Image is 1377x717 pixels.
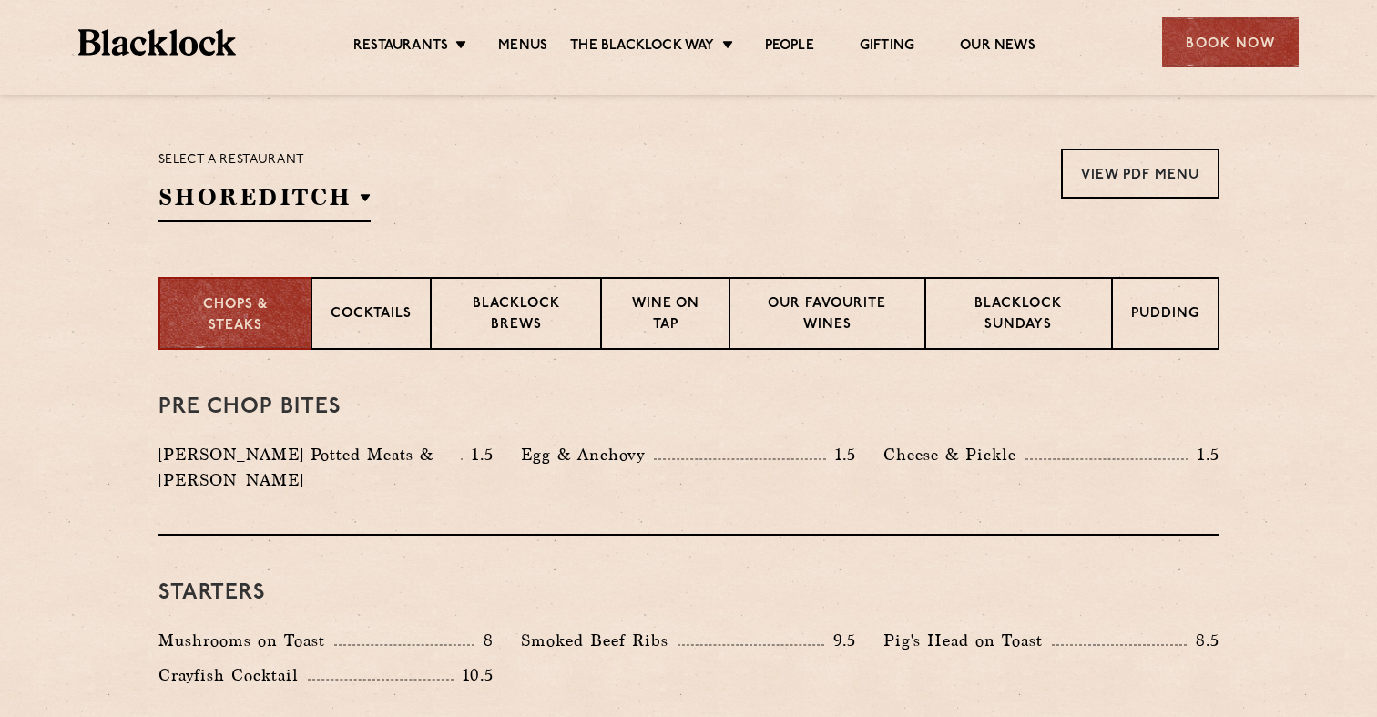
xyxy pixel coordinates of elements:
[883,628,1052,653] p: Pig's Head on Toast
[860,37,914,57] a: Gifting
[78,29,236,56] img: BL_Textured_Logo-footer-cropped.svg
[158,581,1219,605] h3: Starters
[826,443,857,466] p: 1.5
[353,37,448,57] a: Restaurants
[498,37,547,57] a: Menus
[158,442,462,493] p: [PERSON_NAME] Potted Meats & [PERSON_NAME]
[1131,304,1199,327] p: Pudding
[450,294,583,337] p: Blacklock Brews
[331,304,412,327] p: Cocktails
[1162,17,1299,67] div: Book Now
[158,395,1219,419] h3: Pre Chop Bites
[454,663,494,687] p: 10.5
[620,294,709,337] p: Wine on Tap
[1061,149,1219,199] a: View PDF Menu
[463,443,494,466] p: 1.5
[158,149,371,172] p: Select a restaurant
[749,294,906,337] p: Our favourite wines
[158,181,371,222] h2: Shoreditch
[158,662,308,688] p: Crayfish Cocktail
[944,294,1092,337] p: Blacklock Sundays
[158,628,334,653] p: Mushrooms on Toast
[521,628,678,653] p: Smoked Beef Ribs
[570,37,714,57] a: The Blacklock Way
[960,37,1035,57] a: Our News
[178,295,292,336] p: Chops & Steaks
[824,629,857,652] p: 9.5
[1188,443,1219,466] p: 1.5
[1187,629,1219,652] p: 8.5
[883,442,1025,467] p: Cheese & Pickle
[474,629,494,652] p: 8
[521,442,654,467] p: Egg & Anchovy
[765,37,814,57] a: People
